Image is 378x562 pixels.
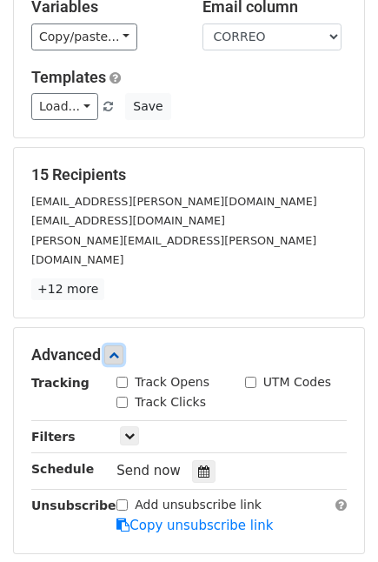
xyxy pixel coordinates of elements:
strong: Unsubscribe [31,498,116,512]
h5: Advanced [31,345,347,365]
a: +12 more [31,278,104,300]
a: Copy unsubscribe link [116,518,273,533]
small: [PERSON_NAME][EMAIL_ADDRESS][PERSON_NAME][DOMAIN_NAME] [31,234,316,267]
div: Widget de chat [291,478,378,562]
button: Save [125,93,170,120]
label: Track Clicks [135,393,206,411]
a: Copy/paste... [31,23,137,50]
a: Load... [31,93,98,120]
strong: Filters [31,430,76,444]
a: Templates [31,68,106,86]
iframe: Chat Widget [291,478,378,562]
small: [EMAIL_ADDRESS][DOMAIN_NAME] [31,214,225,227]
span: Send now [116,463,181,478]
label: Track Opens [135,373,209,391]
small: [EMAIL_ADDRESS][PERSON_NAME][DOMAIN_NAME] [31,195,317,208]
strong: Schedule [31,462,94,476]
label: Add unsubscribe link [135,496,262,514]
label: UTM Codes [263,373,331,391]
h5: 15 Recipients [31,165,347,184]
strong: Tracking [31,376,90,390]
